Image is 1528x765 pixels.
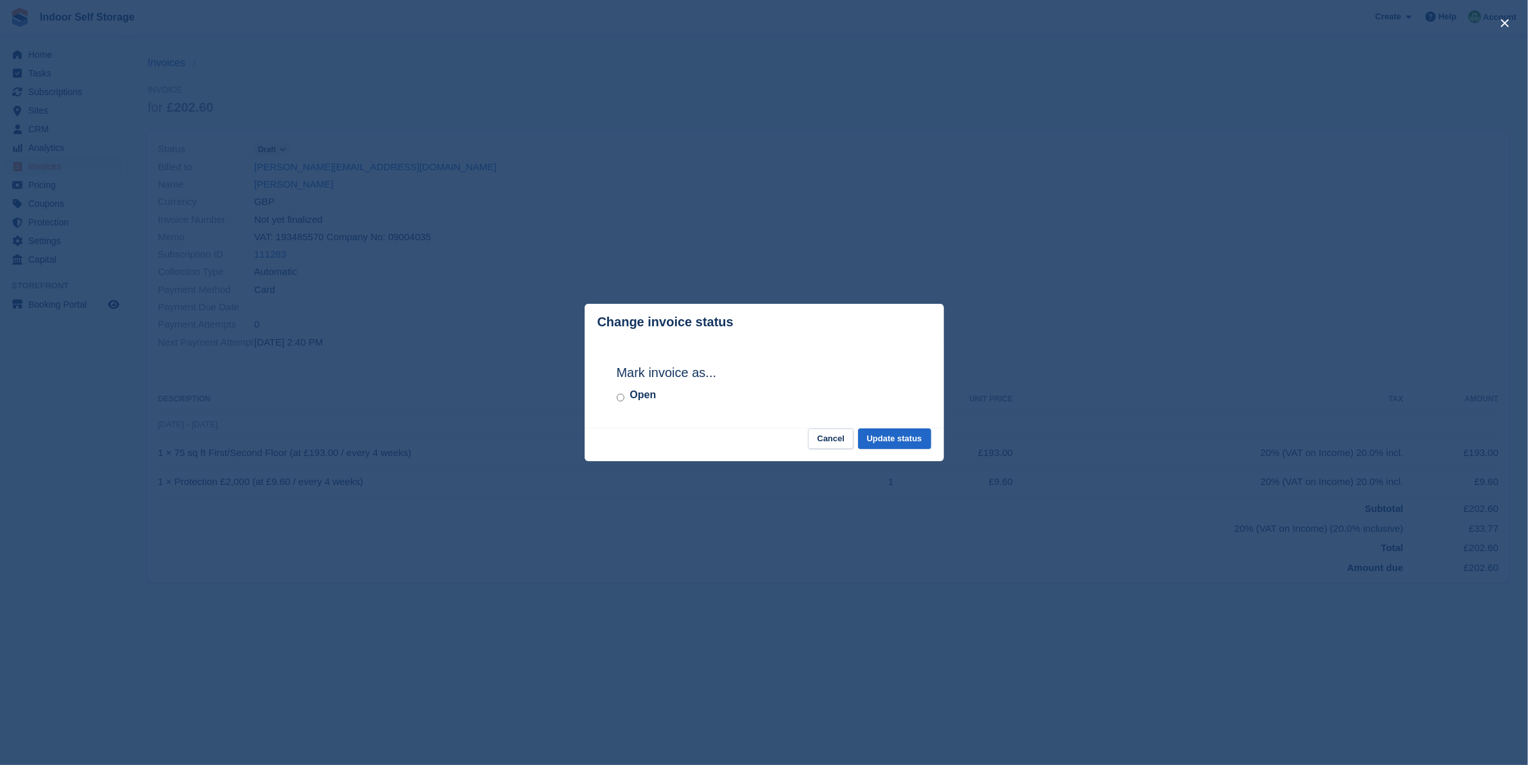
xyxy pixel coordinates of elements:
label: Open [630,387,656,403]
button: Cancel [808,428,854,450]
button: close [1495,13,1515,33]
h2: Mark invoice as... [617,363,912,382]
p: Change invoice status [597,315,734,330]
button: Update status [858,428,931,450]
